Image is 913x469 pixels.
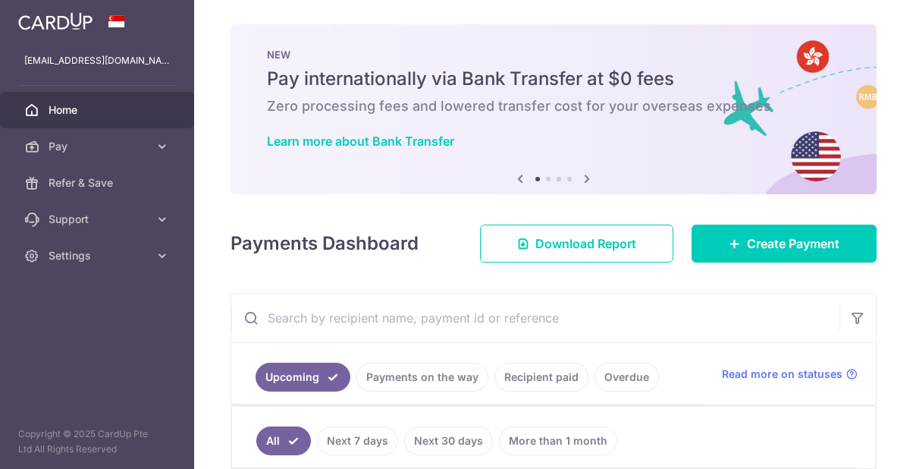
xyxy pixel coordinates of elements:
input: Search by recipient name, payment id or reference [231,294,839,342]
a: Next 7 days [317,427,398,455]
a: Payments on the way [356,363,488,392]
span: Download Report [535,234,636,253]
h6: Zero processing fees and lowered transfer cost for your overseas expenses [267,97,840,115]
h5: Pay internationally via Bank Transfer at $0 fees [267,67,840,91]
img: Bank transfer banner [231,24,877,194]
h4: Payments Dashboard [231,230,419,257]
span: Create Payment [747,234,839,253]
a: Recipient paid [494,363,588,392]
span: Support [49,212,149,227]
span: Pay [49,139,149,154]
a: More than 1 month [499,427,617,455]
span: Refer & Save [49,175,149,190]
a: Upcoming [256,363,350,392]
p: NEW [267,49,840,61]
p: [EMAIL_ADDRESS][DOMAIN_NAME] [24,53,170,68]
img: CardUp [18,12,93,30]
a: Download Report [480,225,673,263]
a: Overdue [595,363,659,392]
span: Home [49,102,149,118]
a: Next 30 days [404,427,493,455]
a: Create Payment [692,225,877,263]
span: Read more on statuses [722,367,842,382]
a: All [256,427,311,455]
a: Learn more about Bank Transfer [267,134,454,149]
span: Settings [49,248,149,263]
a: Read more on statuses [722,367,858,382]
